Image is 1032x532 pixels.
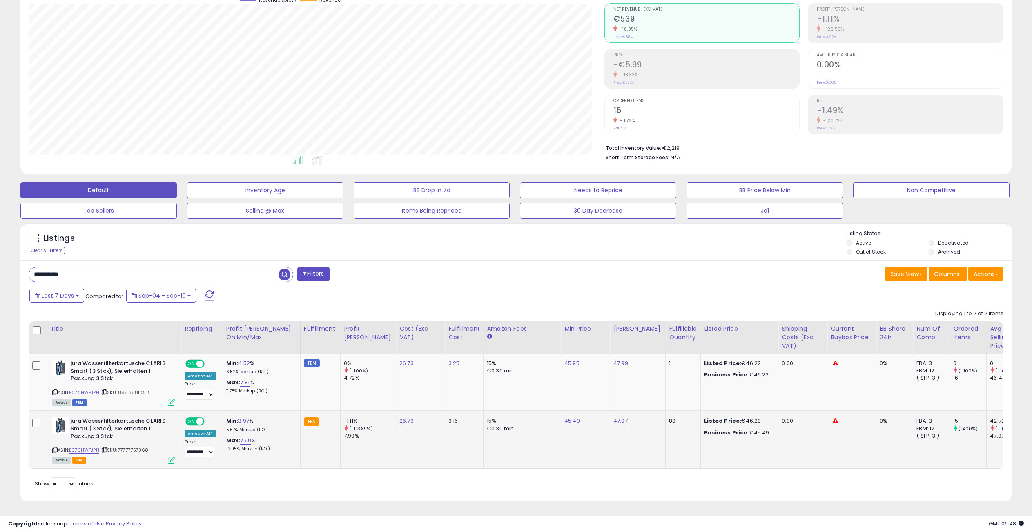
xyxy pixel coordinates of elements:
a: B076HWPJPH [69,447,99,454]
a: 4.52 [238,359,250,367]
div: Amazon AI * [185,430,216,437]
button: Inventory Age [187,182,343,198]
div: Fulfillment Cost [448,325,480,342]
div: Repricing [185,325,219,333]
button: Needs to Reprice [520,182,676,198]
small: Prev: 4.92% [817,34,836,39]
div: Displaying 1 to 2 of 2 items [935,310,1003,318]
img: 41KZiBTIrlL._SL40_.jpg [52,360,69,376]
small: Prev: €32.67 [613,80,635,85]
small: -18.95% [617,26,637,32]
p: 11.78% Markup (ROI) [226,388,294,394]
span: Profit [613,53,800,58]
button: Default [20,182,177,198]
div: 1 [953,432,986,440]
div: % [226,379,294,394]
div: 3.16 [448,417,477,425]
span: All listings currently available for purchase on Amazon [52,399,71,406]
div: Avg Selling Price [990,325,1020,350]
div: €46.22 [704,371,772,378]
div: 15 [953,417,986,425]
div: 15% [487,417,555,425]
span: | SKU: 77777757368 [100,447,148,453]
small: (-100%) [995,367,1014,374]
div: % [226,360,294,375]
div: Amazon AI * [185,372,216,380]
div: 80 [669,417,694,425]
div: €45.49 [704,429,772,436]
div: 0.00 [782,360,821,367]
span: Avg. Buybox Share [817,53,1003,58]
small: (-100%) [349,367,368,374]
div: Title [50,325,178,333]
b: jura Wasserfilterkartusche CLARIS Smart (3 Stck), Sie erhalten 1 Packung 3 Stck [71,417,170,442]
button: Last 7 Days [29,289,84,303]
b: Max: [226,436,241,444]
h2: 15 [613,106,800,117]
div: % [226,437,294,452]
div: ASIN: [52,360,175,405]
a: 45.95 [564,359,580,367]
button: BB Price Below Min [687,182,843,198]
div: 42.72 [990,417,1023,425]
div: 7.99% [344,432,396,440]
div: FBM: 12 [916,425,943,432]
button: Save View [885,267,927,281]
div: -1.11% [344,417,396,425]
span: 2025-09-18 06:48 GMT [989,520,1024,528]
div: ( SFP: 3 ) [916,374,943,382]
p: 5.67% Markup (ROI) [226,427,294,433]
h2: -1.11% [817,14,1003,25]
label: Deactivated [938,239,969,246]
b: Min: [226,417,238,425]
label: Active [856,239,871,246]
span: ON [186,418,196,425]
button: Sep-04 - Sep-10 [126,289,196,303]
button: 30 Day Decrease [520,203,676,219]
b: Short Term Storage Fees: [606,154,669,161]
p: 12.05% Markup (ROI) [226,446,294,452]
span: FBA [72,457,86,464]
span: Show: entries [35,480,94,487]
h2: -1.49% [817,106,1003,117]
div: 0% [880,360,907,367]
small: Prev: 7.19% [817,126,835,131]
span: ROI [817,99,1003,103]
div: Profit [PERSON_NAME] [344,325,392,342]
button: Actions [968,267,1003,281]
div: FBA: 3 [916,417,943,425]
div: FBM: 12 [916,367,943,374]
div: BB Share 24h. [880,325,909,342]
small: FBM [304,359,320,367]
button: BB Drop in 7d [354,182,510,198]
a: Privacy Policy [106,520,142,528]
div: Preset: [185,439,216,458]
div: Shipping Costs (Exc. VAT) [782,325,824,350]
div: 46.42 [990,374,1023,382]
span: Ordered Items [613,99,800,103]
b: Total Inventory Value: [606,145,661,151]
span: FBM [72,399,87,406]
a: 45.49 [564,417,580,425]
b: Listed Price: [704,417,741,425]
div: seller snap | | [8,520,142,528]
label: Out of Stock [856,248,886,255]
label: Archived [938,248,960,255]
a: 7.99 [240,436,251,445]
span: Profit [PERSON_NAME] [817,7,1003,12]
p: Listing States: [847,230,1012,238]
div: 0% [880,417,907,425]
b: Max: [226,378,241,386]
a: 47.99 [613,359,628,367]
div: FBA: 3 [916,360,943,367]
div: Amazon Fees [487,325,557,333]
th: The percentage added to the cost of goods (COGS) that forms the calculator for Min & Max prices. [223,321,300,354]
span: | SKU: 88888810661 [100,389,151,396]
a: B076HWPJPH [69,389,99,396]
a: 26.73 [399,417,414,425]
span: Net Revenue (Exc. VAT) [613,7,800,12]
div: 15% [487,360,555,367]
small: -122.56% [820,26,844,32]
div: Profit [PERSON_NAME] on Min/Max [226,325,297,342]
a: 26.73 [399,359,414,367]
